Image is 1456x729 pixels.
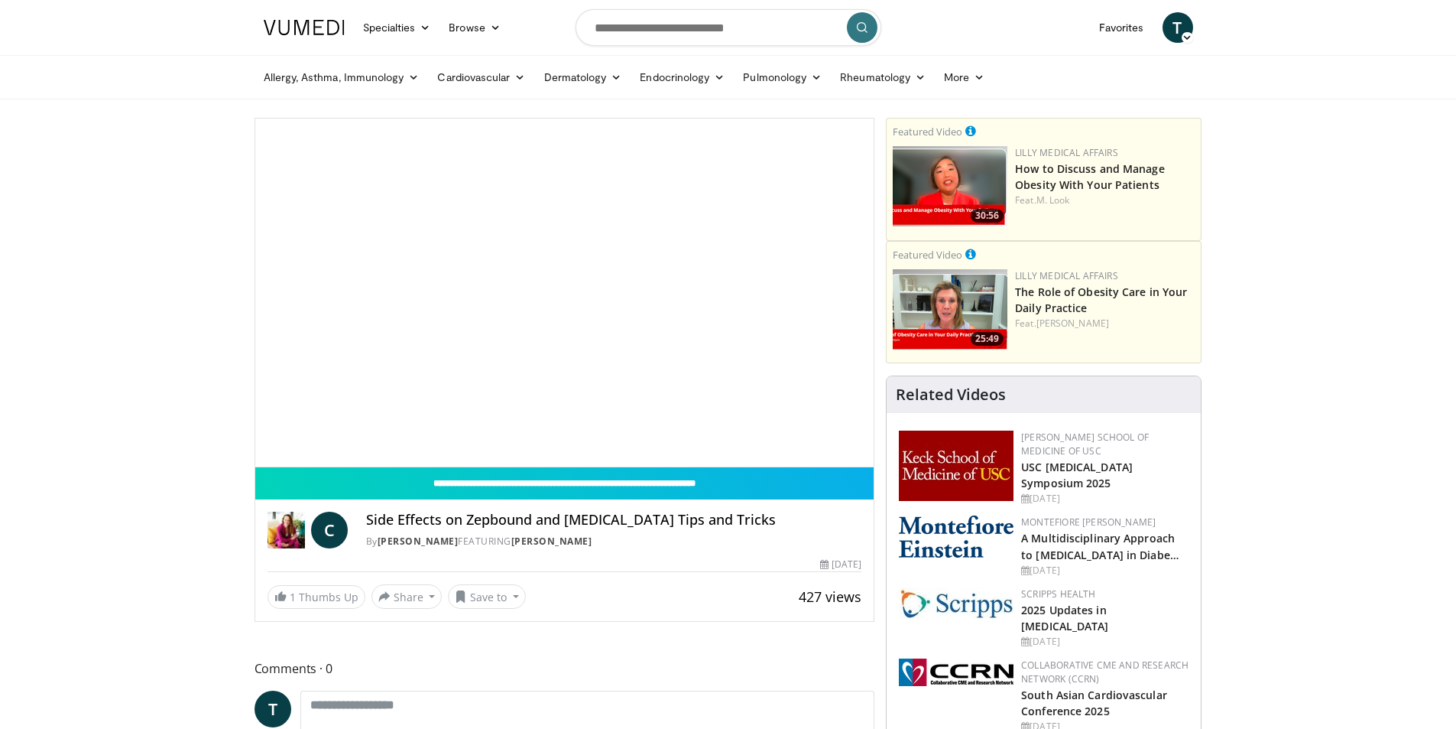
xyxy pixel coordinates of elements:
a: Allergy, Asthma, Immunology [255,62,429,93]
span: 427 views [799,587,861,606]
div: [DATE] [820,558,861,571]
img: e1208b6b-349f-4914-9dd7-f97803bdbf1d.png.150x105_q85_crop-smart_upscale.png [893,269,1007,350]
button: Save to [448,584,526,609]
a: 25:49 [893,269,1007,350]
a: M. Look [1036,194,1070,207]
a: Montefiore [PERSON_NAME] [1021,516,1156,529]
a: A Multidisciplinary Approach to [MEDICAL_DATA] in Diabe… [1021,531,1179,561]
img: 7b941f1f-d101-407a-8bfa-07bd47db01ba.png.150x105_q85_autocrop_double_scale_upscale_version-0.2.jpg [899,431,1013,501]
a: Browse [439,12,510,43]
a: Specialties [354,12,440,43]
a: [PERSON_NAME] School of Medicine of USC [1021,431,1149,457]
h4: Side Effects on Zepbound and [MEDICAL_DATA] Tips and Tricks [366,512,861,529]
span: 30:56 [971,209,1004,223]
input: Search topics, interventions [576,9,881,46]
span: Comments 0 [255,659,875,679]
img: c98a6a29-1ea0-4bd5-8cf5-4d1e188984a7.png.150x105_q85_crop-smart_upscale.png [893,146,1007,226]
a: Scripps Health [1021,587,1095,600]
a: 30:56 [893,146,1007,226]
a: [PERSON_NAME] [511,535,592,548]
a: How to Discuss and Manage Obesity With Your Patients [1015,161,1165,192]
small: Featured Video [893,248,962,262]
span: 1 [290,590,296,604]
div: [DATE] [1021,564,1188,578]
img: c9f2b0b7-b02a-4276-a72a-b0cbb4230bc1.jpg.150x105_q85_autocrop_double_scale_upscale_version-0.2.jpg [899,587,1013,619]
button: Share [371,584,443,609]
a: The Role of Obesity Care in Your Daily Practice [1015,285,1187,315]
a: [PERSON_NAME] [1036,317,1109,330]
div: Feat. [1015,194,1195,207]
img: b0142b4c-93a1-4b58-8f91-5265c282693c.png.150x105_q85_autocrop_double_scale_upscale_version-0.2.png [899,516,1013,558]
img: VuMedi Logo [264,20,345,35]
a: Pulmonology [734,62,831,93]
a: T [255,691,291,727]
a: Cardiovascular [428,62,534,93]
video-js: Video Player [255,119,874,467]
a: [PERSON_NAME] [378,535,459,548]
a: More [935,62,994,93]
small: Featured Video [893,125,962,138]
img: Dr. Carolynn Francavilla [268,512,305,548]
a: Dermatology [535,62,631,93]
a: Collaborative CME and Research Network (CCRN) [1021,659,1188,685]
div: By FEATURING [366,535,861,548]
a: South Asian Cardiovascular Conference 2025 [1021,688,1167,718]
a: Lilly Medical Affairs [1015,146,1118,159]
a: Endocrinology [631,62,734,93]
a: Rheumatology [831,62,935,93]
img: a04ee3ba-8487-4636-b0fb-5e8d268f3737.png.150x105_q85_autocrop_double_scale_upscale_version-0.2.png [899,659,1013,686]
a: Favorites [1090,12,1153,43]
a: 1 Thumbs Up [268,585,365,609]
a: USC [MEDICAL_DATA] Symposium 2025 [1021,460,1133,490]
div: [DATE] [1021,635,1188,649]
div: Feat. [1015,317,1195,330]
div: [DATE] [1021,492,1188,506]
a: Lilly Medical Affairs [1015,269,1118,282]
h4: Related Videos [896,386,1006,404]
span: 25:49 [971,332,1004,346]
a: C [311,512,348,548]
a: 2025 Updates in [MEDICAL_DATA] [1021,603,1108,633]
a: T [1163,12,1193,43]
